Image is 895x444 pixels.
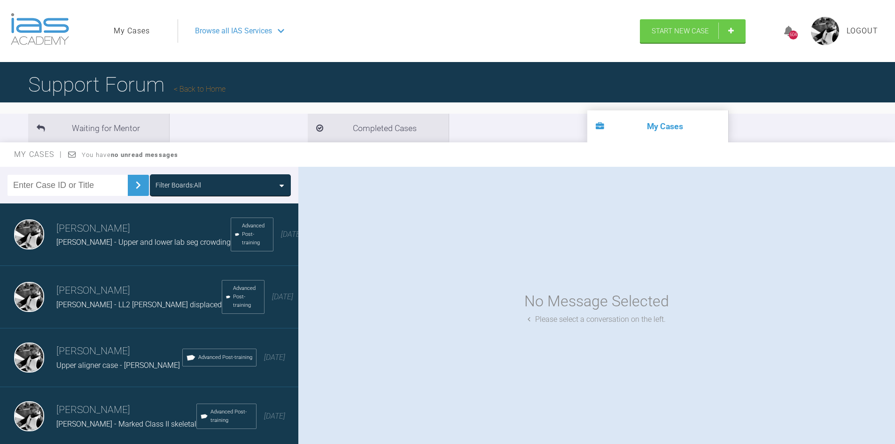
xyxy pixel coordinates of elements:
div: No Message Selected [524,289,669,313]
h3: [PERSON_NAME] [56,402,196,418]
input: Enter Case ID or Title [8,175,128,196]
span: [PERSON_NAME] - Upper and lower lab seg crowding [56,238,231,247]
h1: Support Forum [28,68,226,101]
img: David Birkin [14,282,44,312]
span: Advanced Post-training [233,284,260,310]
span: [DATE] [264,412,285,421]
div: 604 [789,31,798,39]
span: Browse all IAS Services [195,25,272,37]
h3: [PERSON_NAME] [56,221,231,237]
span: [DATE] [264,353,285,362]
h3: [PERSON_NAME] [56,343,182,359]
li: Completed Cases [308,114,449,142]
img: David Birkin [14,219,44,249]
img: David Birkin [14,343,44,373]
img: chevronRight.28bd32b0.svg [131,178,146,193]
span: [PERSON_NAME] - Marked Class II skeletal [56,420,196,428]
span: Advanced Post-training [198,353,252,362]
li: My Cases [587,110,728,142]
span: Start New Case [652,27,709,35]
span: Upper aligner case - [PERSON_NAME] [56,361,180,370]
a: My Cases [114,25,150,37]
span: Advanced Post-training [210,408,252,425]
a: Back to Home [174,85,226,93]
span: Advanced Post-training [242,222,269,247]
span: [DATE] [281,230,302,239]
span: [DATE] [272,292,293,301]
strong: no unread messages [111,151,178,158]
span: You have [82,151,178,158]
a: Start New Case [640,19,746,43]
span: [PERSON_NAME] - LL2 [PERSON_NAME] displaced [56,300,222,309]
img: profile.png [811,17,839,45]
img: logo-light.3e3ef733.png [11,13,69,45]
span: My Cases [14,150,62,159]
div: Filter Boards: All [156,180,201,190]
div: Please select a conversation on the left. [528,313,666,326]
h3: [PERSON_NAME] [56,283,222,299]
a: Logout [847,25,878,37]
img: David Birkin [14,401,44,431]
li: Waiting for Mentor [28,114,169,142]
